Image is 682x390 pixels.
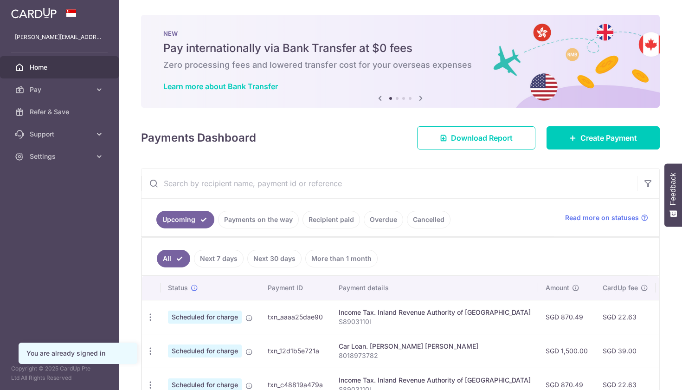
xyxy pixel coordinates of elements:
[305,250,378,267] a: More than 1 month
[142,169,637,198] input: Search by recipient name, payment id or reference
[30,130,91,139] span: Support
[15,32,104,42] p: [PERSON_NAME][EMAIL_ADDRESS][DOMAIN_NAME]
[141,130,256,146] h4: Payments Dashboard
[331,276,538,300] th: Payment details
[163,82,278,91] a: Learn more about Bank Transfer
[339,376,531,385] div: Income Tax. Inland Revenue Authority of [GEOGRAPHIC_DATA]
[260,300,331,334] td: txn_aaaa25dae90
[260,334,331,368] td: txn_12d1b5e721a
[218,211,299,228] a: Payments on the way
[603,283,638,292] span: CardUp fee
[339,317,531,326] p: S8903110I
[302,211,360,228] a: Recipient paid
[194,250,244,267] a: Next 7 days
[538,300,595,334] td: SGD 870.49
[565,213,639,222] span: Read more on statuses
[163,41,637,56] h5: Pay internationally via Bank Transfer at $0 fees
[30,63,91,72] span: Home
[247,250,302,267] a: Next 30 days
[580,132,637,143] span: Create Payment
[163,59,637,71] h6: Zero processing fees and lowered transfer cost for your overseas expenses
[339,351,531,360] p: 8018973782
[156,211,214,228] a: Upcoming
[547,126,660,149] a: Create Payment
[451,132,513,143] span: Download Report
[11,7,57,19] img: CardUp
[417,126,535,149] a: Download Report
[141,15,660,108] img: Bank transfer banner
[546,283,569,292] span: Amount
[30,85,91,94] span: Pay
[168,311,242,324] span: Scheduled for charge
[565,213,648,222] a: Read more on statuses
[339,308,531,317] div: Income Tax. Inland Revenue Authority of [GEOGRAPHIC_DATA]
[30,152,91,161] span: Settings
[669,173,677,205] span: Feedback
[595,300,656,334] td: SGD 22.63
[364,211,403,228] a: Overdue
[168,344,242,357] span: Scheduled for charge
[26,349,129,358] div: You are already signed in
[595,334,656,368] td: SGD 39.00
[407,211,450,228] a: Cancelled
[30,107,91,117] span: Refer & Save
[157,250,190,267] a: All
[260,276,331,300] th: Payment ID
[664,163,682,227] button: Feedback - Show survey
[339,342,531,351] div: Car Loan. [PERSON_NAME] [PERSON_NAME]
[163,30,637,37] p: NEW
[538,334,595,368] td: SGD 1,500.00
[168,283,188,292] span: Status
